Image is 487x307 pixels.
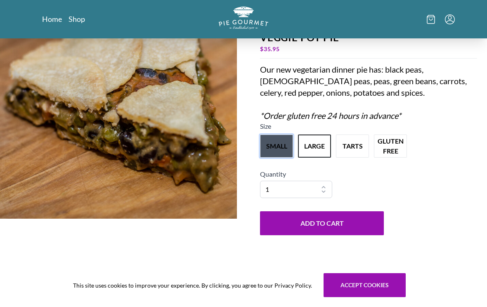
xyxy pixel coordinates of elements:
[336,135,369,158] button: Variant Swatch
[260,135,293,158] button: Variant Swatch
[260,43,477,55] div: $ 35.95
[324,273,406,297] button: Accept cookies
[260,181,332,198] select: Quantity
[260,170,286,178] span: Quantity
[219,7,268,32] a: Logo
[42,14,62,24] a: Home
[445,14,455,24] button: Menu
[260,111,401,120] em: *Order gluten free 24 hours in advance*
[260,211,384,235] button: Add to Cart
[260,64,477,121] div: Our new vegetarian dinner pie has: black peas, [DEMOGRAPHIC_DATA] peas, peas, green beans, carrot...
[374,135,407,158] button: Variant Swatch
[73,281,312,290] span: This site uses cookies to improve your experience. By clicking, you agree to our Privacy Policy.
[298,135,331,158] button: Variant Swatch
[69,14,85,24] a: Shop
[219,7,268,29] img: logo
[260,122,271,130] span: Size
